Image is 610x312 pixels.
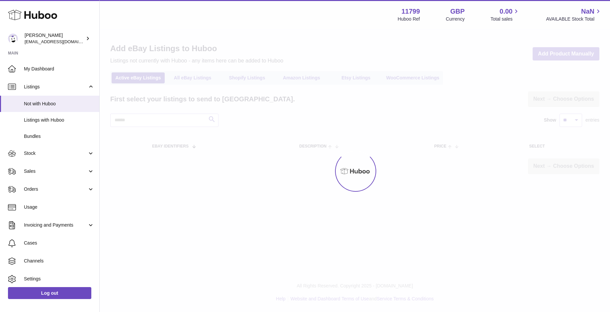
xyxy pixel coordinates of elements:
[8,287,91,299] a: Log out
[24,276,94,282] span: Settings
[500,7,513,16] span: 0.00
[24,222,87,228] span: Invoicing and Payments
[446,16,465,22] div: Currency
[546,16,602,22] span: AVAILABLE Stock Total
[401,7,420,16] strong: 11799
[450,7,465,16] strong: GBP
[546,7,602,22] a: NaN AVAILABLE Stock Total
[24,133,94,140] span: Bundles
[24,240,94,246] span: Cases
[25,32,84,45] div: [PERSON_NAME]
[24,117,94,123] span: Listings with Huboo
[581,7,594,16] span: NaN
[398,16,420,22] div: Huboo Ref
[24,168,87,174] span: Sales
[25,39,98,44] span: [EMAIL_ADDRESS][DOMAIN_NAME]
[490,7,520,22] a: 0.00 Total sales
[490,16,520,22] span: Total sales
[24,101,94,107] span: Not with Huboo
[8,34,18,44] img: dionas@maisonflaneur.com
[24,204,94,210] span: Usage
[24,150,87,156] span: Stock
[24,66,94,72] span: My Dashboard
[24,186,87,192] span: Orders
[24,84,87,90] span: Listings
[24,258,94,264] span: Channels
